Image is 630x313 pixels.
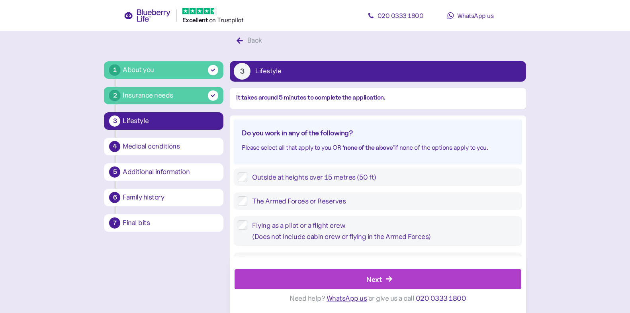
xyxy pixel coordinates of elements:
div: 2 [109,90,120,101]
button: 2Insurance needs [104,87,223,104]
span: WhatsApp us [327,294,367,303]
button: 3Lifestyle [230,61,526,82]
button: Back [230,32,271,49]
div: Final bits [123,219,218,227]
div: Next [367,274,382,285]
div: 3 [234,63,250,80]
div: 6 [109,192,120,203]
span: Excellent ️ [182,16,209,24]
button: 5Additional information [104,163,223,181]
button: 7Final bits [104,214,223,232]
div: Do you work in any of the following? [242,127,514,139]
div: Back [247,35,262,46]
div: 5 [109,166,120,178]
div: Medical conditions [123,143,218,150]
a: 020 0333 1800 [360,8,431,23]
span: WhatsApp us [457,12,494,20]
div: 3 [109,115,120,127]
div: About you [123,65,154,75]
div: 1 [109,65,120,76]
button: 3Lifestyle [104,112,223,130]
div: Lifestyle [123,117,218,125]
div: Lifestyle [255,68,282,75]
button: Next [235,270,521,290]
div: Flying as a pilot or a flight crew (Does not include cabin crew or flying in the Armed Forces) [252,220,518,242]
label: Outside at heights over 15 metres (50 ft) [247,172,518,182]
div: Please select all that apply to you OR if none of the options apply to you. [242,143,514,153]
span: 020 0333 1800 [416,294,466,303]
a: WhatsApp us [434,8,506,23]
span: 020 0333 1800 [378,12,424,20]
button: 6Family history [104,189,223,206]
button: 1About you [104,61,223,79]
div: Need help? or give us a call [235,290,521,308]
label: The Armed Forces or Reserves [247,196,518,206]
div: 4 [109,141,120,152]
div: Insurance needs [123,90,173,101]
div: 7 [109,217,120,229]
span: on Trustpilot [209,16,244,24]
div: It takes around 5 minutes to complete the application. [236,93,519,103]
div: Family history [123,194,218,201]
button: 4Medical conditions [104,138,223,155]
div: Additional information [123,168,218,176]
b: ‘none of the above’ [342,144,395,151]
